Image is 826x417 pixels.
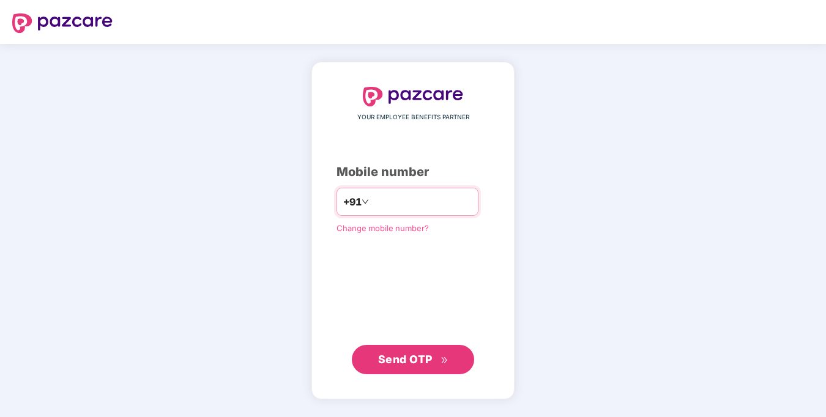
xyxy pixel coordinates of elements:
span: double-right [441,356,448,364]
div: Mobile number [337,163,489,182]
span: down [362,198,369,205]
span: YOUR EMPLOYEE BENEFITS PARTNER [357,113,469,122]
span: +91 [343,194,362,210]
img: logo [12,13,113,33]
img: logo [363,87,463,106]
span: Send OTP [378,353,433,366]
a: Change mobile number? [337,223,429,233]
button: Send OTPdouble-right [352,345,474,374]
